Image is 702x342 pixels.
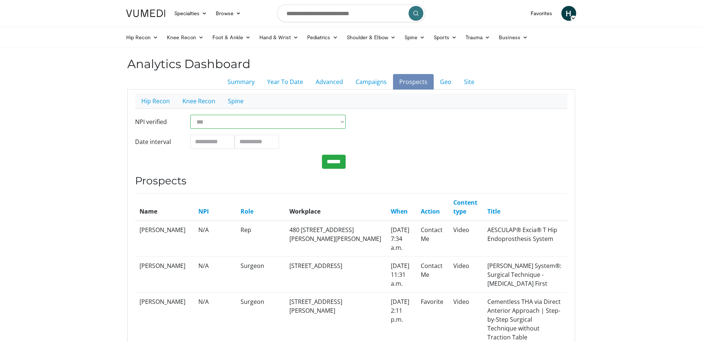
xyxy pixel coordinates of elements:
td: [STREET_ADDRESS] [285,256,386,292]
a: Hand & Wrist [255,30,303,45]
a: Hip Recon [135,93,176,109]
a: Site [458,74,481,90]
a: Role [241,207,253,215]
td: N/A [194,256,236,292]
a: Spine [400,30,429,45]
a: Geo [434,74,458,90]
td: N/A [194,221,236,257]
a: H [561,6,576,21]
a: Sports [429,30,461,45]
input: Search topics, interventions [277,4,425,22]
a: Title [487,207,500,215]
a: Hip Recon [122,30,163,45]
a: Advanced [309,74,349,90]
a: Specialties [170,6,212,21]
td: Video [449,256,483,292]
a: Shoulder & Elbow [342,30,400,45]
a: Knee Recon [176,93,222,109]
td: [DATE] 7:34 a.m. [386,221,416,257]
img: VuMedi Logo [126,10,165,17]
td: 480 [STREET_ADDRESS][PERSON_NAME][PERSON_NAME] [285,221,386,257]
td: [DATE] 11:31 a.m. [386,256,416,292]
a: Summary [221,74,261,90]
td: Contact Me [416,256,449,292]
a: Trauma [461,30,495,45]
h2: Analytics Dashboard [127,57,575,71]
td: [PERSON_NAME] [135,221,194,257]
td: Rep [236,221,285,257]
td: [PERSON_NAME] [135,256,194,292]
a: When [391,207,408,215]
th: Workplace [285,193,386,221]
a: Foot & Ankle [208,30,255,45]
a: NPI [198,207,209,215]
a: Business [494,30,532,45]
td: AESCULAP® Excia® T Hip Endoprosthesis System [483,221,567,257]
a: Pediatrics [303,30,342,45]
td: Surgeon [236,256,285,292]
h3: Prospects [135,175,567,187]
a: Content type [453,198,477,215]
td: [PERSON_NAME] System®: Surgical Technique - [MEDICAL_DATA] First [483,256,567,292]
a: Prospects [393,74,434,90]
td: Contact Me [416,221,449,257]
a: Spine [222,93,250,109]
a: Year To Date [261,74,309,90]
label: NPI verified [130,115,185,129]
a: Campaigns [349,74,393,90]
a: Browse [211,6,245,21]
a: Knee Recon [162,30,208,45]
a: Favorites [526,6,557,21]
label: Date interval [130,135,185,149]
th: Name [135,193,194,221]
td: Video [449,221,483,257]
a: Action [421,207,440,215]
